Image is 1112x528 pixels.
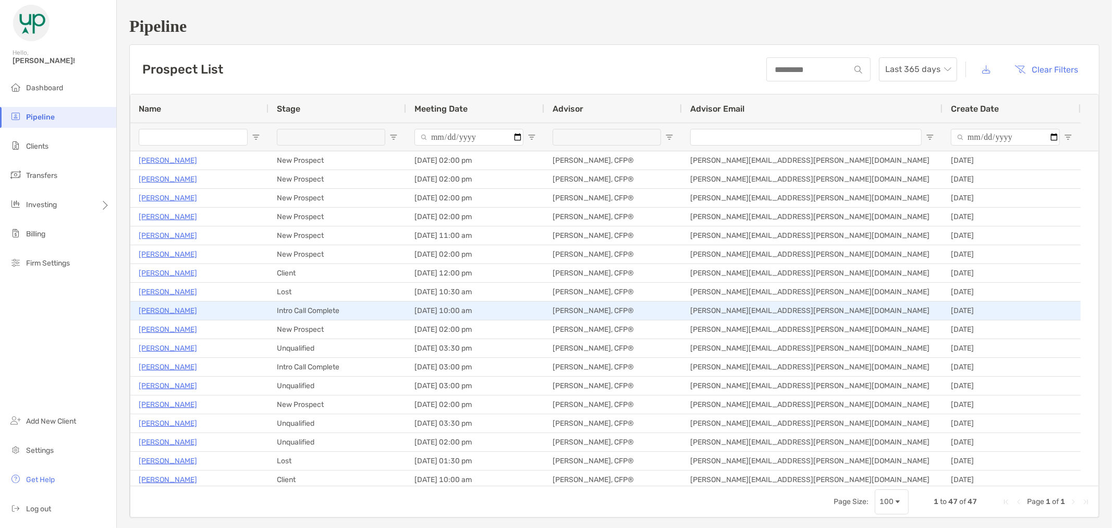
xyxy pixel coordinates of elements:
[139,210,197,223] a: [PERSON_NAME]
[854,66,862,74] img: input icon
[943,170,1081,188] div: [DATE]
[943,264,1081,282] div: [DATE]
[682,302,943,320] div: [PERSON_NAME][EMAIL_ADDRESS][PERSON_NAME][DOMAIN_NAME]
[268,264,406,282] div: Client
[9,473,22,485] img: get-help icon
[885,58,951,81] span: Last 365 days
[544,170,682,188] div: [PERSON_NAME], CFP®
[682,283,943,301] div: [PERSON_NAME][EMAIL_ADDRESS][PERSON_NAME][DOMAIN_NAME]
[959,497,966,506] span: of
[414,129,523,146] input: Meeting Date Filter Input
[268,170,406,188] div: New Prospect
[544,395,682,414] div: [PERSON_NAME], CFP®
[139,398,197,411] a: [PERSON_NAME]
[13,56,110,65] span: [PERSON_NAME]!
[139,267,197,280] p: [PERSON_NAME]
[139,154,197,167] a: [PERSON_NAME]
[139,191,197,205] a: [PERSON_NAME]
[544,245,682,263] div: [PERSON_NAME], CFP®
[544,320,682,339] div: [PERSON_NAME], CFP®
[139,342,197,355] p: [PERSON_NAME]
[139,323,197,336] p: [PERSON_NAME]
[943,302,1081,320] div: [DATE]
[9,502,22,514] img: logout icon
[943,208,1081,226] div: [DATE]
[682,452,943,470] div: [PERSON_NAME][EMAIL_ADDRESS][PERSON_NAME][DOMAIN_NAME]
[139,417,197,430] p: [PERSON_NAME]
[268,414,406,433] div: Unqualified
[943,320,1081,339] div: [DATE]
[13,4,50,42] img: Zoe Logo
[682,226,943,245] div: [PERSON_NAME][EMAIL_ADDRESS][PERSON_NAME][DOMAIN_NAME]
[139,473,197,486] a: [PERSON_NAME]
[934,497,938,506] span: 1
[544,302,682,320] div: [PERSON_NAME], CFP®
[389,133,398,141] button: Open Filter Menu
[139,436,197,449] a: [PERSON_NAME]
[926,133,934,141] button: Open Filter Menu
[406,471,544,489] div: [DATE] 10:00 am
[139,285,197,298] p: [PERSON_NAME]
[268,189,406,207] div: New Prospect
[9,198,22,210] img: investing icon
[26,142,48,151] span: Clients
[268,452,406,470] div: Lost
[544,339,682,357] div: [PERSON_NAME], CFP®
[9,227,22,239] img: billing icon
[139,229,197,242] a: [PERSON_NAME]
[26,505,51,513] span: Log out
[544,226,682,245] div: [PERSON_NAME], CFP®
[682,377,943,395] div: [PERSON_NAME][EMAIL_ADDRESS][PERSON_NAME][DOMAIN_NAME]
[26,171,57,180] span: Transfers
[951,104,999,114] span: Create Date
[682,339,943,357] div: [PERSON_NAME][EMAIL_ADDRESS][PERSON_NAME][DOMAIN_NAME]
[879,497,894,506] div: 100
[544,189,682,207] div: [PERSON_NAME], CFP®
[26,417,76,426] span: Add New Client
[1027,497,1044,506] span: Page
[26,83,63,92] span: Dashboard
[968,497,977,506] span: 47
[139,173,197,186] a: [PERSON_NAME]
[943,452,1081,470] div: [DATE]
[682,395,943,414] div: [PERSON_NAME][EMAIL_ADDRESS][PERSON_NAME][DOMAIN_NAME]
[252,133,260,141] button: Open Filter Menu
[875,489,909,514] div: Page Size
[682,189,943,207] div: [PERSON_NAME][EMAIL_ADDRESS][PERSON_NAME][DOMAIN_NAME]
[26,230,45,238] span: Billing
[948,497,958,506] span: 47
[406,264,544,282] div: [DATE] 12:00 pm
[943,414,1081,433] div: [DATE]
[1064,133,1072,141] button: Open Filter Menu
[406,245,544,263] div: [DATE] 02:00 pm
[553,104,583,114] span: Advisor
[26,259,70,268] span: Firm Settings
[544,151,682,170] div: [PERSON_NAME], CFP®
[139,361,197,374] a: [PERSON_NAME]
[943,358,1081,376] div: [DATE]
[406,208,544,226] div: [DATE] 02:00 pm
[139,248,197,261] a: [PERSON_NAME]
[544,452,682,470] div: [PERSON_NAME], CFP®
[268,471,406,489] div: Client
[544,283,682,301] div: [PERSON_NAME], CFP®
[139,129,248,146] input: Name Filter Input
[943,189,1081,207] div: [DATE]
[9,256,22,269] img: firm-settings icon
[268,151,406,170] div: New Prospect
[268,226,406,245] div: New Prospect
[943,245,1081,263] div: [DATE]
[139,379,197,392] a: [PERSON_NAME]
[1069,498,1078,506] div: Next Page
[139,104,161,114] span: Name
[9,81,22,93] img: dashboard icon
[665,133,674,141] button: Open Filter Menu
[268,395,406,414] div: New Prospect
